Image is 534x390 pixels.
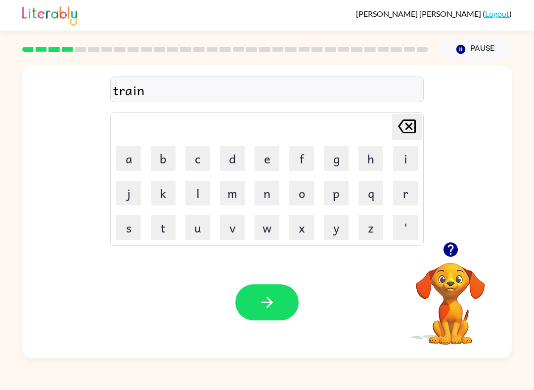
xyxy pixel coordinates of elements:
[356,9,483,18] span: [PERSON_NAME] [PERSON_NAME]
[393,215,418,240] button: '
[289,181,314,205] button: o
[22,4,77,26] img: Literably
[185,215,210,240] button: u
[255,215,279,240] button: w
[358,215,383,240] button: z
[151,215,176,240] button: t
[289,215,314,240] button: x
[324,146,349,171] button: g
[220,181,245,205] button: m
[151,146,176,171] button: b
[324,215,349,240] button: y
[255,146,279,171] button: e
[255,181,279,205] button: n
[393,146,418,171] button: i
[113,79,421,100] div: train
[151,181,176,205] button: k
[185,146,210,171] button: c
[289,146,314,171] button: f
[324,181,349,205] button: p
[220,215,245,240] button: v
[220,146,245,171] button: d
[358,146,383,171] button: h
[116,181,141,205] button: j
[393,181,418,205] button: r
[485,9,509,18] a: Logout
[358,181,383,205] button: q
[401,247,500,346] video: Your browser must support playing .mp4 files to use Literably. Please try using another browser.
[116,146,141,171] button: a
[185,181,210,205] button: l
[116,215,141,240] button: s
[356,9,512,18] div: ( )
[440,38,512,61] button: Pause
